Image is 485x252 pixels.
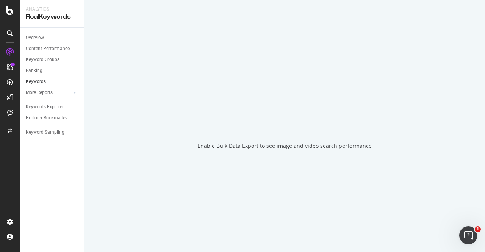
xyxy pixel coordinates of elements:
[26,78,78,86] a: Keywords
[26,67,78,75] a: Ranking
[26,114,78,122] a: Explorer Bookmarks
[197,142,372,150] div: Enable Bulk Data Export to see image and video search performance
[459,226,477,244] iframe: Intercom live chat
[475,226,481,232] span: 1
[26,34,44,42] div: Overview
[26,103,64,111] div: Keywords Explorer
[26,89,71,97] a: More Reports
[26,89,53,97] div: More Reports
[26,56,78,64] a: Keyword Groups
[26,78,46,86] div: Keywords
[26,128,64,136] div: Keyword Sampling
[26,56,59,64] div: Keyword Groups
[26,13,78,21] div: RealKeywords
[26,114,67,122] div: Explorer Bookmarks
[26,34,78,42] a: Overview
[26,6,78,13] div: Analytics
[26,128,78,136] a: Keyword Sampling
[257,103,312,130] div: animation
[26,67,42,75] div: Ranking
[26,103,78,111] a: Keywords Explorer
[26,45,70,53] div: Content Performance
[26,45,78,53] a: Content Performance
